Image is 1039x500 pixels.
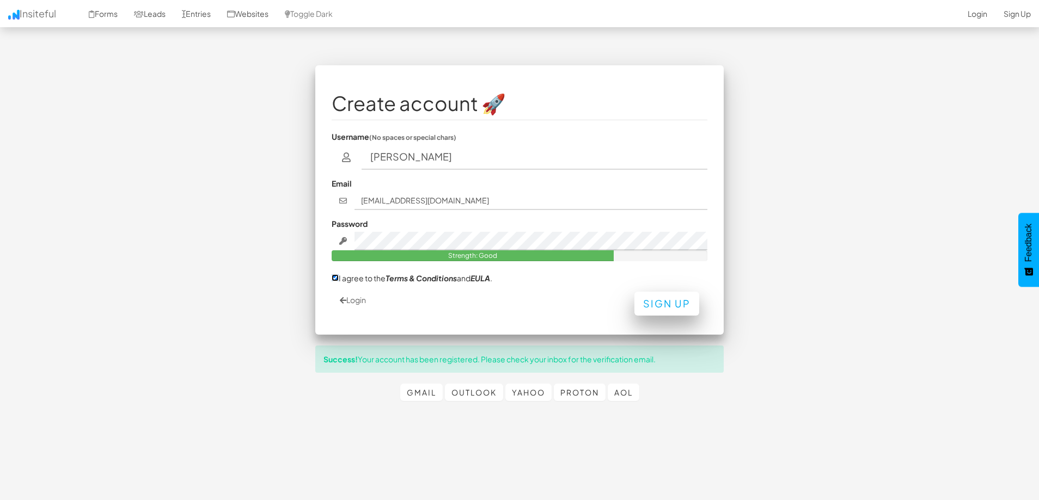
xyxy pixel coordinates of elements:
[400,384,443,401] a: Gmail
[8,10,20,20] img: icon.png
[332,131,456,142] label: Username
[1018,213,1039,287] button: Feedback - Show survey
[445,384,503,401] a: Outlook
[362,145,708,170] input: username
[340,295,366,305] a: Login
[634,292,699,316] button: Sign Up
[386,273,457,283] a: Terms & Conditions
[323,354,358,364] strong: Success!
[315,345,724,373] div: Your account has been registered. Please check your inbox for the verification email.
[332,218,368,229] label: Password
[554,384,606,401] a: Proton
[332,178,352,189] label: Email
[470,273,490,283] a: EULA
[332,250,614,261] div: Strength: Good
[332,274,339,281] input: I agree to theTerms & ConditionsandEULA.
[608,384,639,401] a: AOL
[1024,224,1034,262] span: Feedback
[355,192,708,210] input: john@doe.com
[369,133,456,141] small: (No spaces or special chars)
[332,92,707,114] h1: Create account 🚀
[332,272,492,283] label: I agree to the and .
[505,384,552,401] a: Yahoo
